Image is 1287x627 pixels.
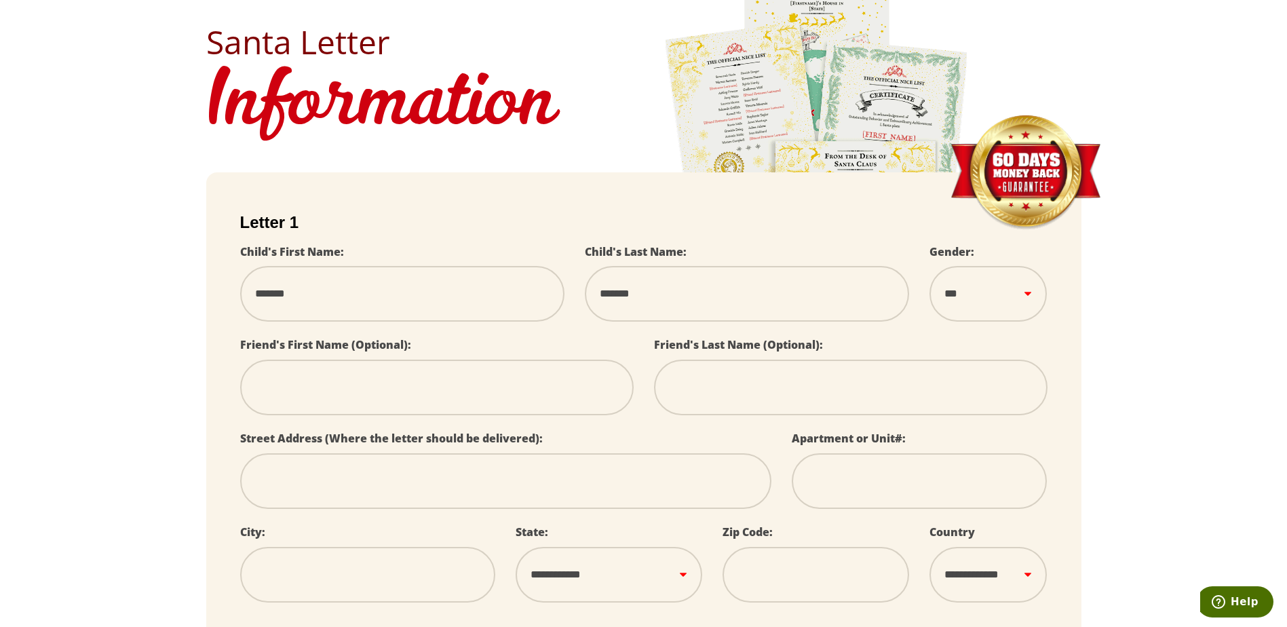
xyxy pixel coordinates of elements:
[240,337,411,352] label: Friend's First Name (Optional):
[723,525,773,539] label: Zip Code:
[929,525,975,539] label: Country
[516,525,548,539] label: State:
[240,431,543,446] label: Street Address (Where the letter should be delivered):
[206,58,1081,152] h1: Information
[1200,586,1273,620] iframe: Opens a widget where you can find more information
[206,26,1081,58] h2: Santa Letter
[929,244,974,259] label: Gender:
[585,244,687,259] label: Child's Last Name:
[792,431,906,446] label: Apartment or Unit#:
[654,337,823,352] label: Friend's Last Name (Optional):
[240,244,344,259] label: Child's First Name:
[240,525,265,539] label: City:
[949,115,1102,231] img: Money Back Guarantee
[240,213,1048,232] h2: Letter 1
